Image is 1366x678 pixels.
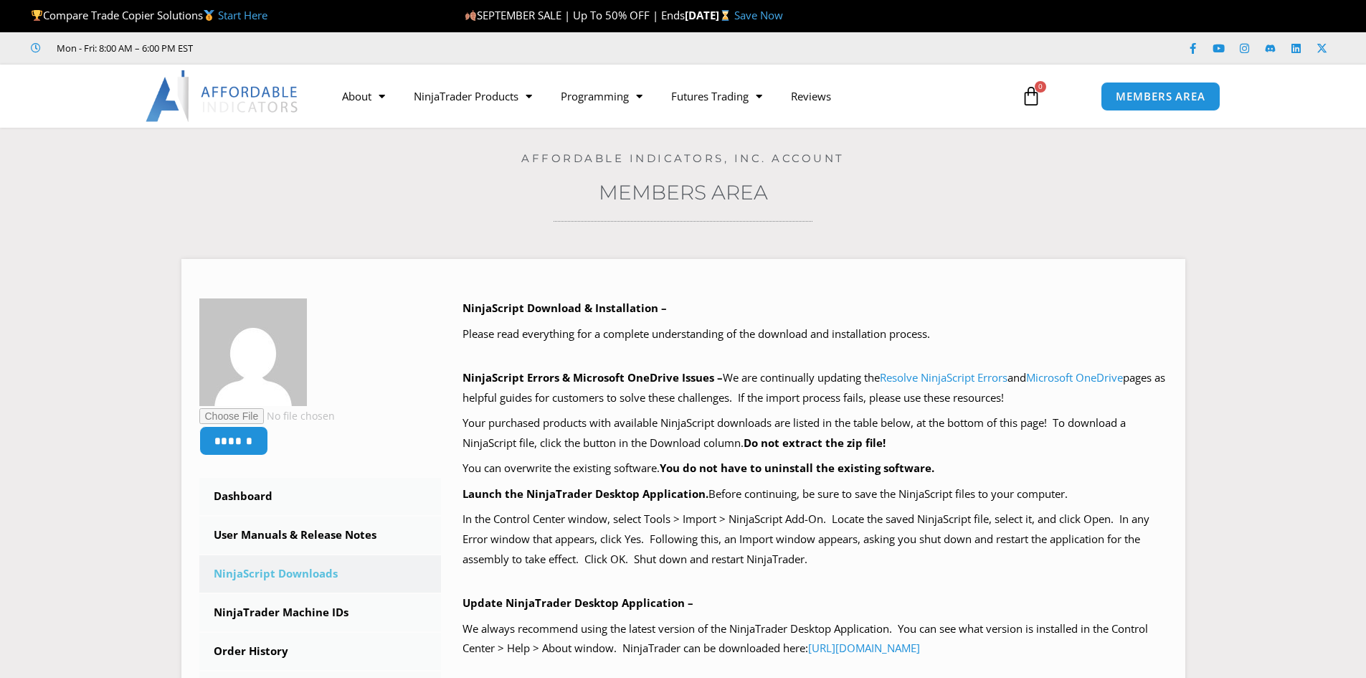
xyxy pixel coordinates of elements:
a: 0 [1000,75,1063,117]
strong: [DATE] [685,8,734,22]
a: Save Now [734,8,783,22]
img: LogoAI | Affordable Indicators – NinjaTrader [146,70,300,122]
p: We always recommend using the latest version of the NinjaTrader Desktop Application. You can see ... [463,619,1167,659]
a: Futures Trading [657,80,777,113]
img: 🥇 [204,10,214,21]
a: Affordable Indicators, Inc. Account [521,151,845,165]
a: User Manuals & Release Notes [199,517,442,554]
a: NinjaTrader Machine IDs [199,594,442,631]
a: [URL][DOMAIN_NAME] [808,641,920,655]
a: Programming [546,80,657,113]
b: Do not extract the zip file! [744,435,886,450]
img: eac2cb7352dda7aec711d5e06c170397c1e66309263ea299a6696cfc1b1186f2 [199,298,307,406]
iframe: Customer reviews powered by Trustpilot [213,41,428,55]
span: Mon - Fri: 8:00 AM – 6:00 PM EST [53,39,193,57]
a: Members Area [599,180,768,204]
a: Dashboard [199,478,442,515]
a: NinjaTrader Products [399,80,546,113]
a: Microsoft OneDrive [1026,370,1123,385]
p: You can overwrite the existing software. [463,458,1167,479]
p: We are continually updating the and pages as helpful guides for customers to solve these challeng... [463,368,1167,408]
p: In the Control Center window, select Tools > Import > NinjaScript Add-On. Locate the saved NinjaS... [463,509,1167,570]
span: SEPTEMBER SALE | Up To 50% OFF | Ends [465,8,685,22]
a: MEMBERS AREA [1101,82,1220,111]
img: 🍂 [465,10,476,21]
img: ⌛ [720,10,731,21]
b: NinjaScript Errors & Microsoft OneDrive Issues – [463,370,723,385]
b: Launch the NinjaTrader Desktop Application. [463,486,708,501]
b: You do not have to uninstall the existing software. [660,461,934,475]
a: Start Here [218,8,267,22]
b: NinjaScript Download & Installation – [463,301,667,315]
a: Reviews [777,80,845,113]
img: 🏆 [32,10,42,21]
a: Order History [199,633,442,670]
nav: Menu [328,80,1005,113]
a: About [328,80,399,113]
p: Before continuing, be sure to save the NinjaScript files to your computer. [463,484,1167,504]
p: Please read everything for a complete understanding of the download and installation process. [463,324,1167,344]
a: NinjaScript Downloads [199,555,442,593]
span: Compare Trade Copier Solutions [31,8,267,22]
b: Update NinjaTrader Desktop Application – [463,595,693,610]
p: Your purchased products with available NinjaScript downloads are listed in the table below, at th... [463,413,1167,453]
span: MEMBERS AREA [1116,91,1205,102]
span: 0 [1035,81,1046,93]
a: Resolve NinjaScript Errors [880,370,1007,385]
